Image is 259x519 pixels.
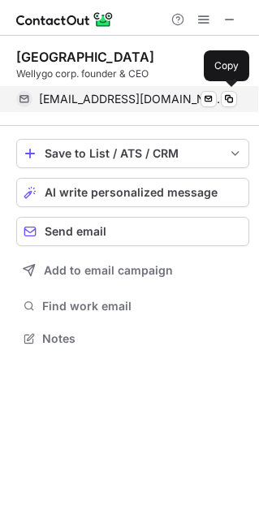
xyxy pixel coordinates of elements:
span: Add to email campaign [44,264,173,277]
span: Notes [42,331,243,346]
div: Save to List / ATS / CRM [45,147,221,160]
button: Find work email [16,295,249,318]
button: Add to email campaign [16,256,249,285]
button: Send email [16,217,249,246]
span: AI write personalized message [45,186,218,199]
img: ContactOut v5.3.10 [16,10,114,29]
span: [EMAIL_ADDRESS][DOMAIN_NAME] [39,92,225,106]
button: save-profile-one-click [16,139,249,168]
button: Notes [16,327,249,350]
button: AI write personalized message [16,178,249,207]
span: Send email [45,225,106,238]
div: Wellygo corp. founder & CEO [16,67,249,81]
div: [GEOGRAPHIC_DATA] [16,49,154,65]
span: Find work email [42,299,243,314]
